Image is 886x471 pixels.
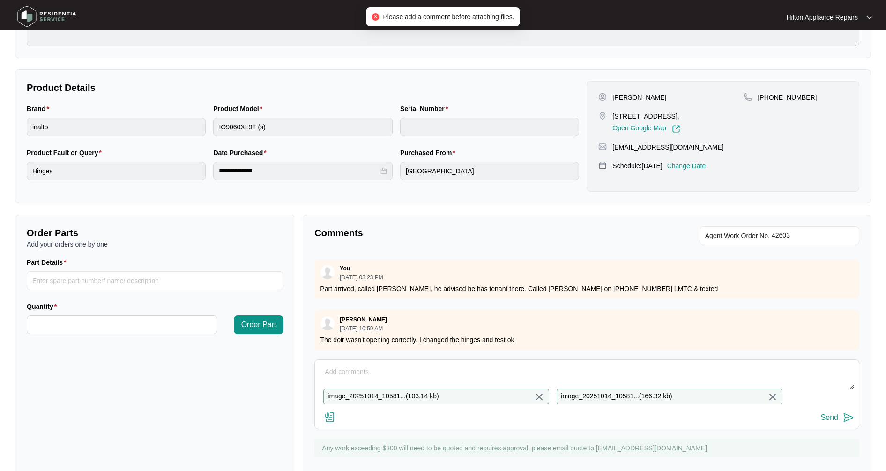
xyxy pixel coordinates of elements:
[320,265,335,279] img: user.svg
[612,142,723,152] p: [EMAIL_ADDRESS][DOMAIN_NAME]
[27,104,53,113] label: Brand
[400,162,579,180] input: Purchased From
[27,162,206,180] input: Product Fault or Query
[14,2,80,30] img: residentia service logo
[340,265,350,272] p: You
[27,316,217,334] input: Quantity
[234,315,284,334] button: Order Part
[314,226,580,239] p: Comments
[612,112,680,121] p: [STREET_ADDRESS],
[767,391,778,403] img: close
[772,230,854,241] input: Add Agent Work Order No.
[27,271,283,290] input: Part Details
[241,319,276,330] span: Order Part
[27,258,70,267] label: Part Details
[320,284,854,293] p: Part arrived, called [PERSON_NAME], he advised he has tenant there. Called [PERSON_NAME] on [PHON...
[27,148,105,157] label: Product Fault or Query
[612,93,666,102] p: [PERSON_NAME]
[561,391,672,402] p: image_20251014_10581... ( 166.32 kb )
[667,161,706,171] p: Change Date
[672,125,680,133] img: Link-External
[27,302,60,311] label: Quantity
[320,335,854,344] p: The doir wasn't opening correctly. I changed the hinges and test ok
[213,104,266,113] label: Product Model
[821,411,854,424] button: Send
[612,161,662,171] p: Schedule: [DATE]
[324,411,335,423] img: file-attachment-doc.svg
[866,15,872,20] img: dropdown arrow
[821,413,838,422] div: Send
[598,112,607,120] img: map-pin
[27,239,283,249] p: Add your orders one by one
[598,161,607,170] img: map-pin
[328,391,439,402] p: image_20251014_10581... ( 103.14 kb )
[340,326,387,331] p: [DATE] 10:59 AM
[219,166,378,176] input: Date Purchased
[27,226,283,239] p: Order Parts
[400,104,452,113] label: Serial Number
[213,118,392,136] input: Product Model
[843,412,854,423] img: send-icon.svg
[320,316,335,330] img: user.svg
[383,13,514,21] span: Please add a comment before attaching files.
[598,142,607,151] img: map-pin
[786,13,858,22] p: Hilton Appliance Repairs
[372,13,379,21] span: close-circle
[322,443,855,453] p: Any work exceeding $300 will need to be quoted and requires approval, please email quote to [EMAI...
[400,118,579,136] input: Serial Number
[758,93,817,102] p: [PHONE_NUMBER]
[705,230,770,241] span: Agent Work Order No.
[598,93,607,101] img: user-pin
[27,118,206,136] input: Brand
[534,391,545,403] img: close
[612,125,680,133] a: Open Google Map
[340,316,387,323] p: [PERSON_NAME]
[27,81,579,94] p: Product Details
[340,275,383,280] p: [DATE] 03:23 PM
[213,148,270,157] label: Date Purchased
[400,148,459,157] label: Purchased From
[744,93,752,101] img: map-pin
